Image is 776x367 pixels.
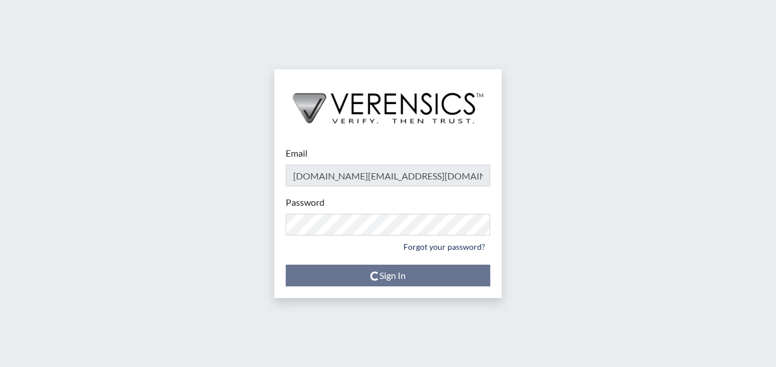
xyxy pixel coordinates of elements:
[286,196,325,209] label: Password
[286,146,307,160] label: Email
[286,265,490,286] button: Sign In
[286,165,490,186] input: Email
[398,238,490,256] a: Forgot your password?
[274,69,502,135] img: logo-wide-black.2aad4157.png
